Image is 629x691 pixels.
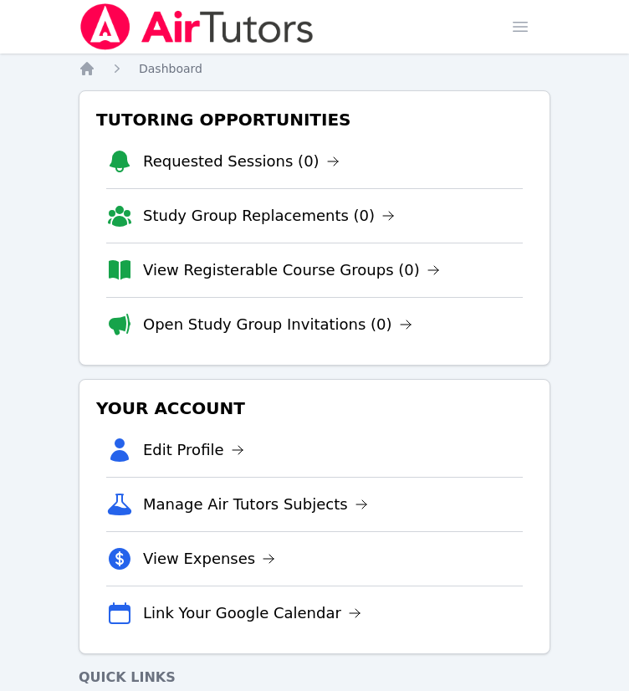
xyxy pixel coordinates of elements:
a: Open Study Group Invitations (0) [143,313,412,336]
h3: Tutoring Opportunities [93,105,536,135]
img: Air Tutors [79,3,315,50]
a: Study Group Replacements (0) [143,204,395,228]
span: Dashboard [139,62,202,75]
h4: Quick Links [79,668,550,688]
a: Link Your Google Calendar [143,601,361,625]
nav: Breadcrumb [79,60,550,77]
a: View Expenses [143,547,275,571]
a: Requested Sessions (0) [143,150,340,173]
a: View Registerable Course Groups (0) [143,258,440,282]
a: Edit Profile [143,438,244,462]
a: Dashboard [139,60,202,77]
h3: Your Account [93,393,536,423]
a: Manage Air Tutors Subjects [143,493,368,516]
